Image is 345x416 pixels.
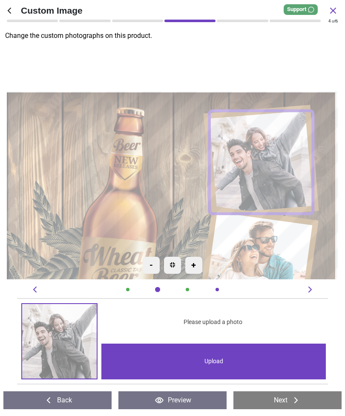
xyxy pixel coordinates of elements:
[170,262,175,267] img: recenter
[284,4,318,15] div: Support
[184,318,242,327] span: Please upload a photo
[3,391,112,409] button: Back
[101,344,326,379] div: Upload
[5,31,345,40] p: Change the custom photographs on this product.
[328,19,331,23] span: 4
[143,257,160,274] div: -
[233,391,342,409] button: Next
[118,391,227,409] button: Preview
[185,257,202,274] div: +
[21,4,328,17] span: Custom Image
[328,18,338,24] div: of 6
